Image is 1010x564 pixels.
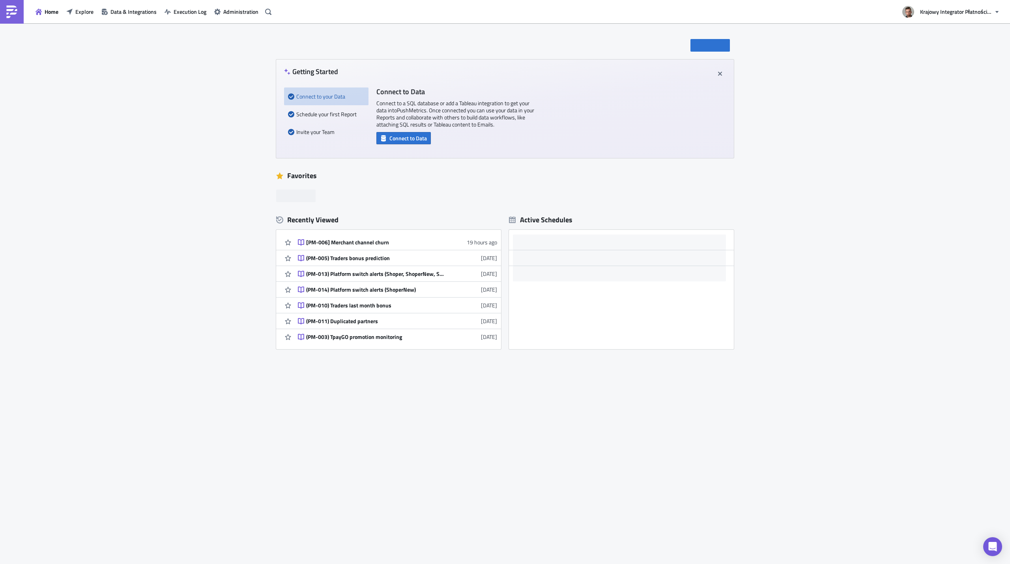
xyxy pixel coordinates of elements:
[481,270,497,278] time: 2025-08-05T07:16:20Z
[298,282,497,297] a: (PM-014) Platform switch alerts (ShoperNew)[DATE]
[6,6,18,18] img: PushMetrics
[898,3,1004,20] button: Krajowy Integrator Płatności S.A.
[32,6,62,18] button: Home
[306,239,444,246] div: [PM-006] Merchant channel churn
[467,238,497,246] time: 2025-08-26T12:51:06Z
[288,123,365,141] div: Invite your Team
[306,270,444,277] div: (PM-013) Platform switch alerts (Shoper, ShoperNew, Shopify, IAI/IdoSell)
[298,313,497,329] a: (PM-011) Duplicated partners[DATE]
[306,286,444,293] div: (PM-014) Platform switch alerts (ShoperNew)
[284,67,338,76] h4: Getting Started
[481,333,497,341] time: 2025-05-18T20:55:23Z
[174,7,206,16] span: Execution Log
[376,133,431,141] a: Connect to Data
[45,7,58,16] span: Home
[161,6,210,18] button: Execution Log
[376,100,534,128] p: Connect to a SQL database or add a Tableau integration to get your data into PushMetrics . Once c...
[62,6,97,18] button: Explore
[298,329,497,344] a: (PM-003) TpayGO promotion monitoring[DATE]
[298,266,497,281] a: (PM-013) Platform switch alerts (Shoper, ShoperNew, Shopify, IAI/IdoSell)[DATE]
[902,5,915,19] img: Avatar
[376,132,431,144] button: Connect to Data
[920,7,991,16] span: Krajowy Integrator Płatności S.A.
[75,7,94,16] span: Explore
[306,333,444,341] div: (PM-003) TpayGO promotion monitoring
[481,317,497,325] time: 2025-06-25T09:18:16Z
[306,255,444,262] div: (PM-005) Traders bonus prediction
[298,298,497,313] a: (PM-010) Traders last month bonus[DATE]
[210,6,262,18] button: Administration
[223,7,258,16] span: Administration
[481,254,497,262] time: 2025-08-11T07:52:07Z
[481,285,497,294] time: 2025-08-05T07:15:41Z
[306,302,444,309] div: (PM-010) Traders last month bonus
[481,301,497,309] time: 2025-07-16T13:48:47Z
[298,235,497,250] a: [PM-006] Merchant channel churn19 hours ago
[288,105,365,123] div: Schedule your first Report
[298,250,497,266] a: (PM-005) Traders bonus prediction[DATE]
[288,87,365,105] div: Connect to your Data
[306,318,444,325] div: (PM-011) Duplicated partners
[376,87,534,96] h4: Connect to Data
[276,214,501,226] div: Recently Viewed
[110,7,157,16] span: Data & Integrations
[509,215,572,224] div: Active Schedules
[983,537,1002,556] div: Open Intercom Messenger
[276,170,734,182] div: Favorites
[389,134,427,142] span: Connect to Data
[97,6,161,18] button: Data & Integrations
